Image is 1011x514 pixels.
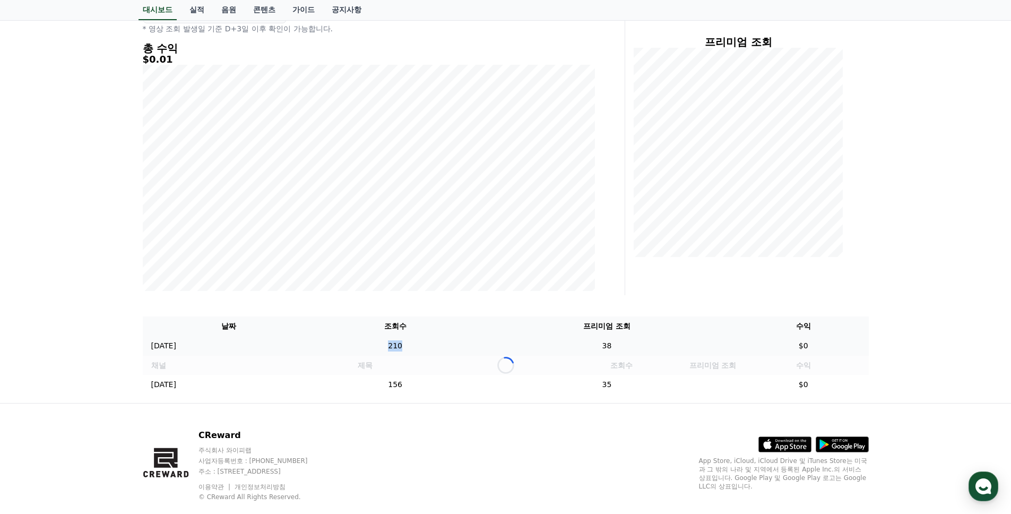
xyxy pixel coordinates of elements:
p: [DATE] [151,340,176,352]
a: 홈 [3,337,70,363]
th: 수익 [738,316,869,336]
a: 대화 [70,337,137,363]
a: 설정 [137,337,204,363]
th: 조회수 [315,316,476,336]
p: © CReward All Rights Reserved. [198,493,328,501]
span: 홈 [33,353,40,361]
a: 개인정보처리방침 [235,483,286,491]
p: 주소 : [STREET_ADDRESS] [198,467,328,476]
td: 35 [476,375,738,395]
th: 날짜 [143,316,315,336]
a: 이용약관 [198,483,232,491]
td: 210 [315,336,476,356]
h4: 프리미엄 조회 [634,36,843,48]
span: 대화 [97,353,110,362]
span: 설정 [164,353,177,361]
p: 사업자등록번호 : [PHONE_NUMBER] [198,457,328,465]
td: $0 [738,336,869,356]
h5: $0.01 [143,54,595,65]
h4: 총 수익 [143,42,595,54]
p: [DATE] [151,379,176,390]
p: CReward [198,429,328,442]
p: * 영상 조회 발생일 기준 D+3일 이후 확인이 가능합니다. [143,23,595,34]
th: 프리미엄 조회 [476,316,738,336]
td: $0 [738,375,869,395]
p: 주식회사 와이피랩 [198,446,328,455]
p: App Store, iCloud, iCloud Drive 및 iTunes Store는 미국과 그 밖의 나라 및 지역에서 등록된 Apple Inc.의 서비스 상표입니다. Goo... [699,457,869,491]
td: 156 [315,375,476,395]
td: 38 [476,336,738,356]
